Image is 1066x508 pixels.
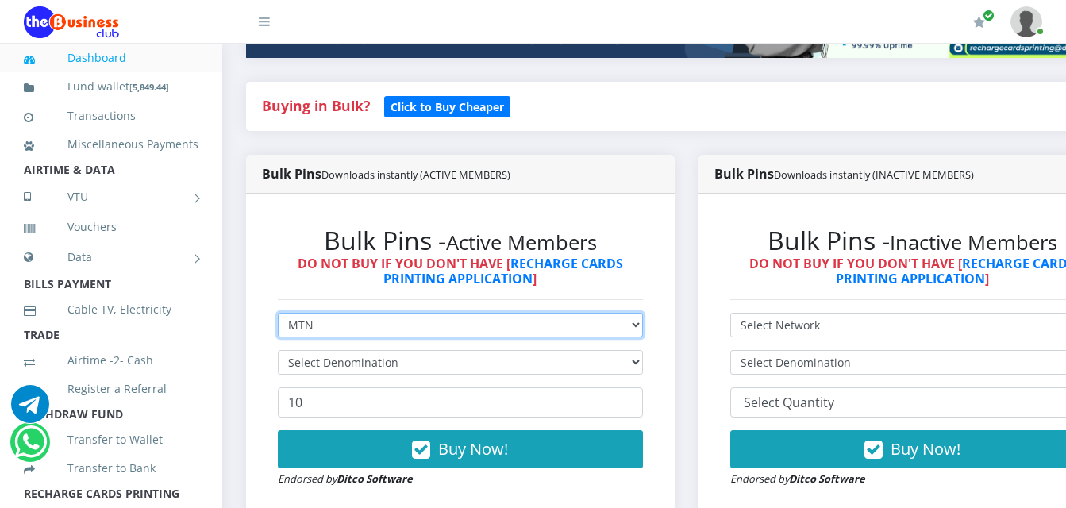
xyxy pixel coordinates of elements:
a: Airtime -2- Cash [24,342,198,379]
span: Renew/Upgrade Subscription [983,10,995,21]
small: Downloads instantly (INACTIVE MEMBERS) [774,167,974,182]
span: Buy Now! [438,438,508,460]
input: Enter Quantity [278,387,643,418]
span: Buy Now! [891,438,960,460]
a: Register a Referral [24,371,198,407]
a: Cable TV, Electricity [24,291,198,328]
a: Transfer to Bank [24,450,198,487]
a: Transfer to Wallet [24,421,198,458]
small: Endorsed by [730,471,865,486]
small: Inactive Members [890,229,1057,256]
a: Click to Buy Cheaper [384,96,510,115]
strong: Bulk Pins [262,165,510,183]
strong: Ditco Software [789,471,865,486]
a: VTU [24,177,198,217]
i: Renew/Upgrade Subscription [973,16,985,29]
small: [ ] [129,81,169,93]
a: Fund wallet[5,849.44] [24,68,198,106]
small: Active Members [446,229,597,256]
a: RECHARGE CARDS PRINTING APPLICATION [383,255,623,287]
a: Chat for support [14,435,47,461]
strong: DO NOT BUY IF YOU DON'T HAVE [ ] [298,255,623,287]
a: Miscellaneous Payments [24,126,198,163]
a: Chat for support [11,397,49,423]
a: Transactions [24,98,198,134]
a: Dashboard [24,40,198,76]
strong: Buying in Bulk? [262,96,370,115]
img: Logo [24,6,119,38]
b: 5,849.44 [133,81,166,93]
h2: Bulk Pins - [278,225,643,256]
strong: Bulk Pins [714,165,974,183]
img: User [1010,6,1042,37]
a: Data [24,237,198,277]
strong: Ditco Software [337,471,413,486]
small: Downloads instantly (ACTIVE MEMBERS) [321,167,510,182]
b: Click to Buy Cheaper [391,99,504,114]
a: Vouchers [24,209,198,245]
button: Buy Now! [278,430,643,468]
small: Endorsed by [278,471,413,486]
